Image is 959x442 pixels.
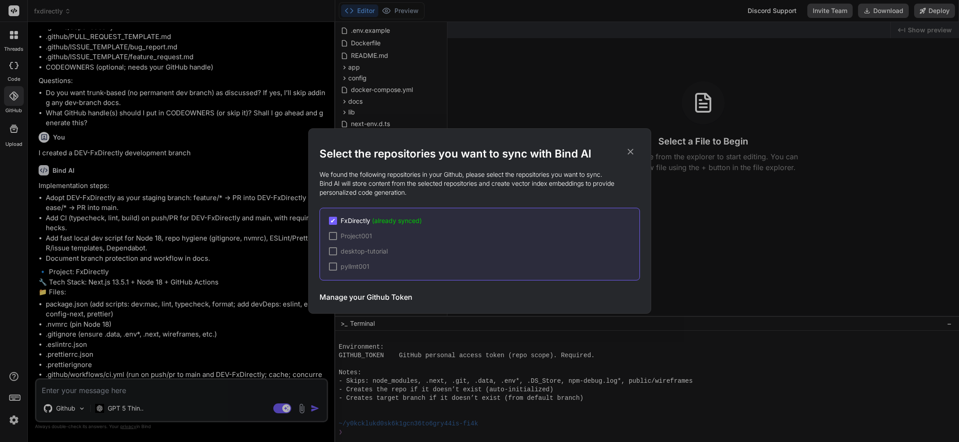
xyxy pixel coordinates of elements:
[320,147,640,161] h2: Select the repositories you want to sync with Bind AI
[372,217,422,224] span: (already synced)
[341,247,388,256] span: desktop-tutorial
[320,292,412,302] h3: Manage your Github Token
[341,232,372,241] span: Project001
[320,170,640,197] p: We found the following repositories in your Github, please select the repositories you want to sy...
[341,216,422,225] span: FxDirectly
[341,262,369,271] span: pyllmt001
[330,216,336,225] span: ✔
